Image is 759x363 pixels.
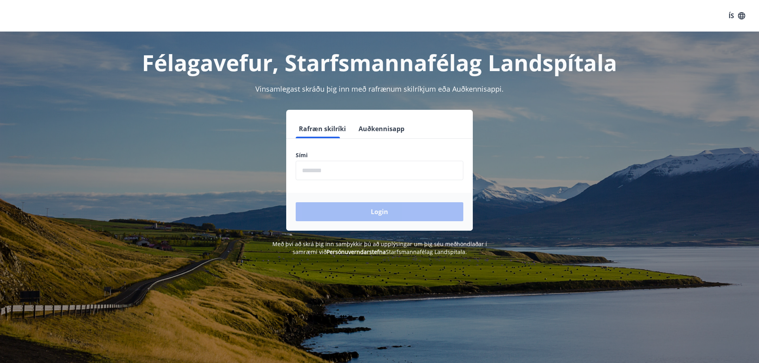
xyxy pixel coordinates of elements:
h1: Félagavefur, Starfsmannafélag Landspítala [104,47,655,77]
a: Persónuverndarstefna [327,248,386,256]
span: Vinsamlegast skráðu þig inn með rafrænum skilríkjum eða Auðkennisappi. [255,84,504,94]
button: ÍS [724,9,750,23]
label: Sími [296,151,463,159]
span: Með því að skrá þig inn samþykkir þú að upplýsingar um þig séu meðhöndlaðar í samræmi við Starfsm... [272,240,487,256]
button: Rafræn skilríki [296,119,349,138]
button: Auðkennisapp [355,119,408,138]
